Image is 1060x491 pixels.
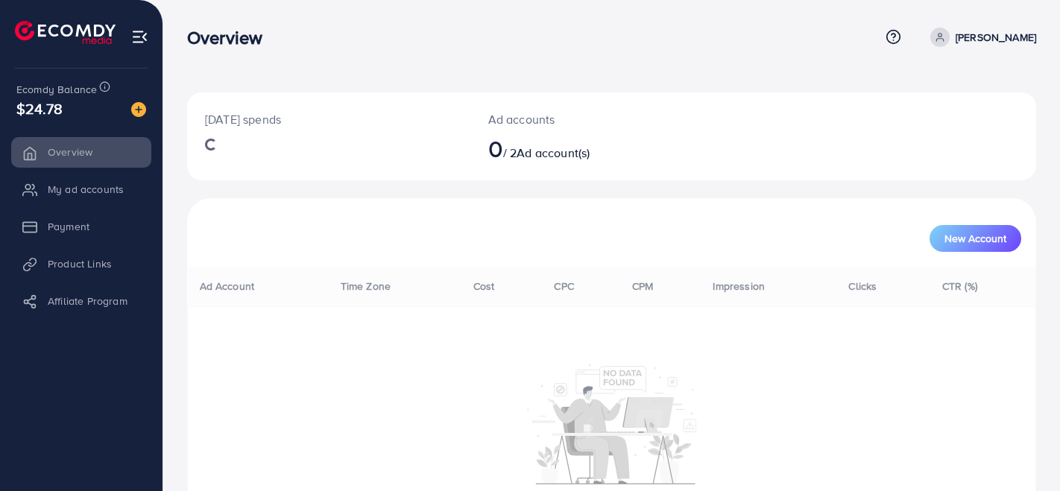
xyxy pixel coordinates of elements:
[924,28,1036,47] a: [PERSON_NAME]
[205,110,452,128] p: [DATE] spends
[131,28,148,45] img: menu
[944,233,1006,244] span: New Account
[131,102,146,117] img: image
[16,98,63,119] span: $24.78
[517,145,590,161] span: Ad account(s)
[488,110,665,128] p: Ad accounts
[930,225,1021,252] button: New Account
[15,21,116,44] img: logo
[956,28,1036,46] p: [PERSON_NAME]
[488,131,503,165] span: 0
[16,82,97,97] span: Ecomdy Balance
[187,27,274,48] h3: Overview
[488,134,665,162] h2: / 2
